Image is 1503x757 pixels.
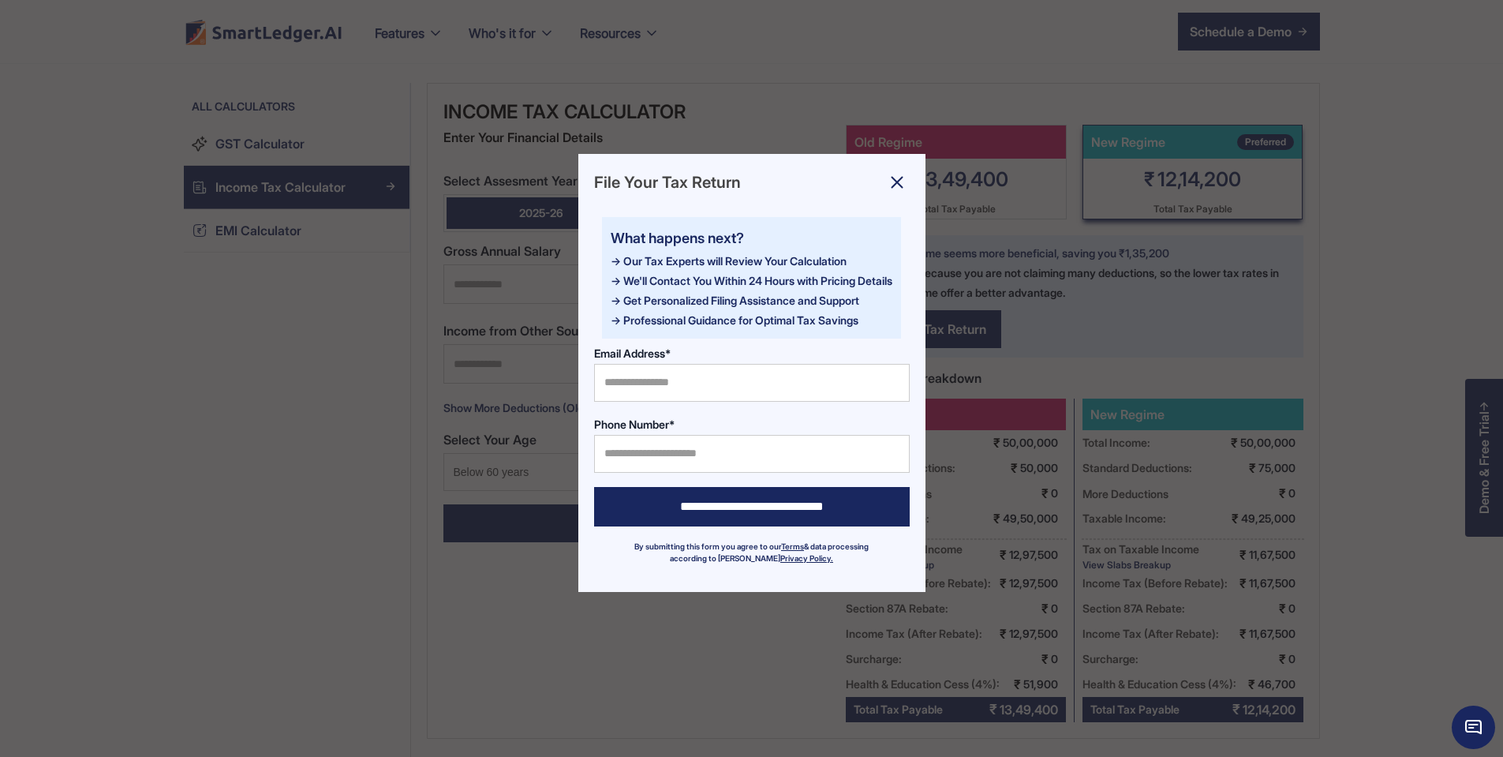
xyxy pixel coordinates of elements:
[594,170,910,195] div: File Your Tax Return
[884,170,910,195] img: charm_cross
[611,226,892,251] div: What happens next?
[781,542,804,551] a: Terms
[618,541,886,564] div: By submitting this form you agree to our & data processing according to [PERSON_NAME]
[594,170,910,564] form: Filing_page
[780,553,833,563] a: Privacy Policy.
[594,416,910,433] label: Phone Number*
[1452,706,1495,749] span: Chat Widget
[611,251,892,330] div: -> Our Tax Experts will Review Your Calculation -> We'll Contact You Within 24 Hours with Pricing...
[594,345,910,362] label: Email Address*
